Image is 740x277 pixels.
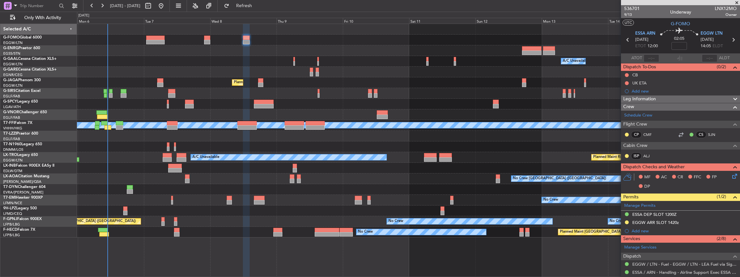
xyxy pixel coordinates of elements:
span: Dispatch [623,253,641,260]
span: Dispatch Checks and Weather [623,163,685,171]
span: G-SIRS [3,89,16,93]
span: F-HECD [3,228,17,232]
div: Add new [632,228,737,234]
div: Sat 11 [409,18,475,24]
a: G-SIRSCitation Excel [3,89,40,93]
span: G-GARE [3,68,18,72]
div: Fri 10 [343,18,409,24]
div: UK ETA [632,80,647,86]
a: G-GARECessna Citation XLS+ [3,68,57,72]
a: G-VNORChallenger 650 [3,110,47,114]
a: 9H-LPZLegacy 500 [3,206,37,210]
div: CB [632,72,638,78]
div: A/C Unavailable [192,152,219,162]
a: LFMN/NCE [3,201,22,205]
div: EGGW ARR SLOT 1420z [632,220,679,225]
a: LFPB/LBG [3,233,20,238]
span: Owner [715,12,737,17]
a: EGNR/CEG [3,72,23,77]
span: LX-TRO [3,153,17,157]
div: Wed 8 [210,18,277,24]
div: Unplanned Maint [GEOGRAPHIC_DATA] ([GEOGRAPHIC_DATA]) [29,216,136,226]
span: G-VNOR [3,110,19,114]
span: Flight Crew [623,121,647,128]
a: T7-FFIFalcon 7X [3,121,32,125]
span: AC [661,174,667,181]
a: LFPB/LBG [3,222,20,227]
a: EGGW / LTN - Fuel - EGGW / LTN - LEA Fuel via Signature in EGGW [632,261,737,267]
a: CMF [643,132,658,138]
span: [DATE] - [DATE] [110,3,140,9]
div: ESSA DEP SLOT 1200Z [632,212,677,217]
span: [DATE] [635,37,648,43]
div: Add new [632,88,737,94]
a: Schedule Crew [624,112,652,119]
span: LX-INB [3,164,16,168]
span: ALDT [719,55,730,61]
span: T7-LZZI [3,132,16,136]
a: EVRA/[PERSON_NAME] [3,190,43,195]
span: T7-DYN [3,185,18,189]
div: Planned Maint [GEOGRAPHIC_DATA] ([GEOGRAPHIC_DATA]) [234,78,336,87]
a: G-GAALCessna Citation XLS+ [3,57,57,61]
span: Leg Information [623,95,656,103]
div: Planned Maint [GEOGRAPHIC_DATA] ([GEOGRAPHIC_DATA]) [560,227,662,237]
span: FFC [694,174,701,181]
a: T7-N1960Legacy 650 [3,142,42,146]
a: DNMM/LOS [3,147,23,152]
a: EDLW/DTM [3,169,22,173]
a: Manage Services [624,244,657,251]
span: G-ENRG [3,46,18,50]
div: Underway [670,9,691,16]
a: EGGW/LTN [3,158,23,163]
a: G-SPCYLegacy 650 [3,100,38,104]
span: ETOT [635,43,646,50]
a: LX-INBFalcon 900EX EASy II [3,164,54,168]
input: --:-- [644,54,659,62]
input: Trip Number [20,1,57,11]
button: Only With Activity [7,13,70,23]
div: ISP [631,152,642,160]
span: Crew [623,103,634,111]
span: G-FOMO [671,20,690,27]
span: Dispatch To-Dos [623,63,656,71]
a: EGGW/LTN [3,62,23,67]
a: T7-LZZIPraetor 600 [3,132,38,136]
a: LGAV/ATH [3,105,21,109]
div: CS [696,131,706,138]
a: SJN [708,132,723,138]
button: UTC [623,20,634,26]
div: CP [631,131,642,138]
a: G-JAGAPhenom 300 [3,78,41,82]
span: 14:05 [701,43,711,50]
a: EGLF/FAB [3,137,20,141]
span: 02:05 [674,36,684,42]
span: LNX12MO [715,5,737,12]
div: Planned Maint Riga (Riga Intl) [593,152,642,162]
a: G-FOMOGlobal 6000 [3,36,42,39]
div: No Crew [610,216,625,226]
a: EGGW/LTN [3,40,23,45]
span: EGGW LTN [701,30,723,37]
a: EGLF/FAB [3,115,20,120]
a: F-HECDFalcon 7X [3,228,35,232]
span: T7-EMI [3,196,16,200]
div: Sun 12 [475,18,542,24]
span: T7-N1960 [3,142,21,146]
a: LFMD/CEQ [3,211,22,216]
div: No Crew [543,195,558,205]
span: F-GPNJ [3,217,17,221]
a: LX-TROLegacy 650 [3,153,38,157]
span: 9/13 [624,12,640,17]
span: G-FOMO [3,36,20,39]
span: (2/8) [717,235,726,242]
span: G-SPCY [3,100,17,104]
span: Services [623,235,640,243]
button: Refresh [221,1,260,11]
div: No Crew [358,227,373,237]
a: ESSA / ARN - Handling - Airline Support Exec ESSA / ARN [632,270,737,275]
span: G-JAGA [3,78,18,82]
span: G-GAAL [3,57,18,61]
span: 9H-LPZ [3,206,16,210]
a: G-ENRGPraetor 600 [3,46,40,50]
